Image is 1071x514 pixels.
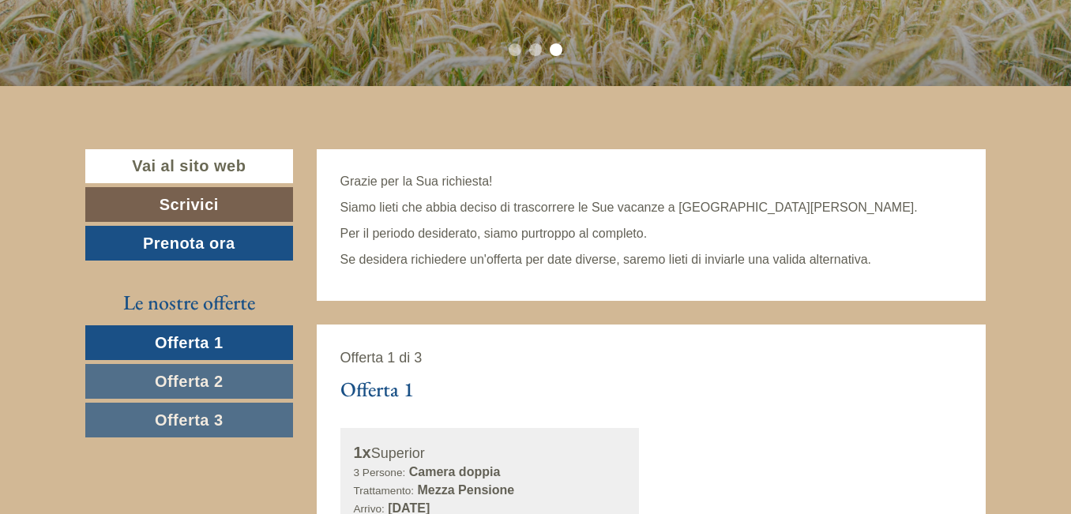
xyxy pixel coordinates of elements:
b: Camera doppia [409,465,501,478]
p: Siamo lieti che abbia deciso di trascorrere le Sue vacanze a [GEOGRAPHIC_DATA][PERSON_NAME]. [340,199,963,217]
span: Offerta 1 [155,334,224,351]
p: Se desidera richiedere un'offerta per date diverse, saremo lieti di inviarle una valida alternativa. [340,251,963,269]
div: Le nostre offerte [85,288,293,317]
span: Offerta 1 di 3 [340,350,423,366]
a: Scrivici [85,187,293,222]
p: Per il periodo desiderato, siamo purtroppo al completo. [340,225,963,243]
a: Vai al sito web [85,149,293,183]
small: Trattamento: [354,485,415,497]
span: Offerta 2 [155,373,224,390]
small: 3 Persone: [354,467,406,478]
div: Offerta 1 [340,375,414,404]
b: Mezza Pensione [418,483,515,497]
b: 1x [354,444,371,461]
a: Prenota ora [85,226,293,261]
p: Grazie per la Sua richiesta! [340,173,963,191]
div: Superior [354,441,626,464]
span: Offerta 3 [155,411,224,429]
